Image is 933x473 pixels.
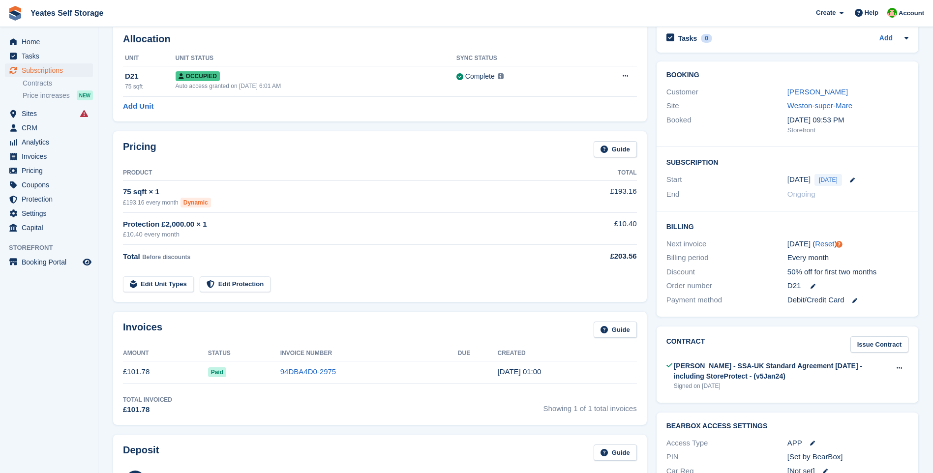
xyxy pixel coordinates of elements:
[666,157,908,167] h2: Subscription
[23,79,93,88] a: Contracts
[814,174,842,186] span: [DATE]
[280,346,458,361] th: Invoice Number
[123,346,208,361] th: Amount
[674,382,890,390] div: Signed on [DATE]
[280,367,336,376] a: 94DBA4D0-2975
[666,221,908,231] h2: Billing
[123,186,558,198] div: 75 sqft × 1
[887,8,897,18] img: Angela Field
[5,221,93,235] a: menu
[816,8,836,18] span: Create
[666,295,787,306] div: Payment method
[456,51,582,66] th: Sync Status
[787,280,801,292] span: D21
[22,35,81,49] span: Home
[666,280,787,292] div: Order number
[123,395,172,404] div: Total Invoiced
[123,51,176,66] th: Unit
[666,451,787,463] div: PIN
[176,71,220,81] span: Occupied
[22,221,81,235] span: Capital
[666,71,908,79] h2: Booking
[701,34,712,43] div: 0
[125,82,176,91] div: 75 sqft
[558,165,637,181] th: Total
[558,180,637,212] td: £193.16
[5,164,93,177] a: menu
[666,189,787,200] div: End
[787,88,848,96] a: [PERSON_NAME]
[498,367,542,376] time: 2025-09-19 00:00:45 UTC
[9,243,98,253] span: Storefront
[787,238,908,250] div: [DATE] ( )
[498,73,504,79] img: icon-info-grey-7440780725fd019a000dd9b08b2336e03edf1995a4989e88bcd33f0948082b44.svg
[5,107,93,120] a: menu
[5,178,93,192] a: menu
[543,395,637,415] span: Showing 1 of 1 total invoices
[787,101,852,110] a: Weston-super-Mare
[666,266,787,278] div: Discount
[787,115,908,126] div: [DATE] 09:53 PM
[123,252,140,261] span: Total
[5,63,93,77] a: menu
[666,87,787,98] div: Customer
[666,336,705,353] h2: Contract
[835,240,843,249] div: Tooltip anchor
[787,190,815,198] span: Ongoing
[666,238,787,250] div: Next invoice
[5,121,93,135] a: menu
[22,63,81,77] span: Subscriptions
[678,34,697,43] h2: Tasks
[465,71,495,82] div: Complete
[22,192,81,206] span: Protection
[666,252,787,264] div: Billing period
[22,107,81,120] span: Sites
[23,91,70,100] span: Price increases
[22,207,81,220] span: Settings
[674,361,890,382] div: [PERSON_NAME] - SSA-UK Standard Agreement [DATE] - including StoreProtect - (v5Jan24)
[787,451,908,463] div: [Set by BearBox]
[879,33,893,44] a: Add
[787,174,811,185] time: 2025-09-19 00:00:00 UTC
[123,198,558,207] div: £193.16 every month
[594,141,637,157] a: Guide
[458,346,498,361] th: Due
[123,33,637,45] h2: Allocation
[815,239,834,248] a: Reset
[498,346,637,361] th: Created
[22,255,81,269] span: Booking Portal
[22,135,81,149] span: Analytics
[666,438,787,449] div: Access Type
[594,444,637,461] a: Guide
[850,336,908,353] a: Issue Contract
[22,49,81,63] span: Tasks
[23,90,93,101] a: Price increases NEW
[558,251,637,262] div: £203.56
[22,149,81,163] span: Invoices
[176,82,456,90] div: Auto access granted on [DATE] 6:01 AM
[22,178,81,192] span: Coupons
[22,121,81,135] span: CRM
[5,35,93,49] a: menu
[208,346,280,361] th: Status
[80,110,88,118] i: Smart entry sync failures have occurred
[787,252,908,264] div: Every month
[787,125,908,135] div: Storefront
[200,276,271,293] a: Edit Protection
[123,101,153,112] a: Add Unit
[787,266,908,278] div: 50% off for first two months
[176,51,456,66] th: Unit Status
[5,207,93,220] a: menu
[5,49,93,63] a: menu
[142,254,190,261] span: Before discounts
[5,149,93,163] a: menu
[123,141,156,157] h2: Pricing
[5,135,93,149] a: menu
[81,256,93,268] a: Preview store
[123,322,162,338] h2: Invoices
[787,295,908,306] div: Debit/Credit Card
[865,8,878,18] span: Help
[666,115,787,135] div: Booked
[123,404,172,415] div: £101.78
[123,276,194,293] a: Edit Unit Types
